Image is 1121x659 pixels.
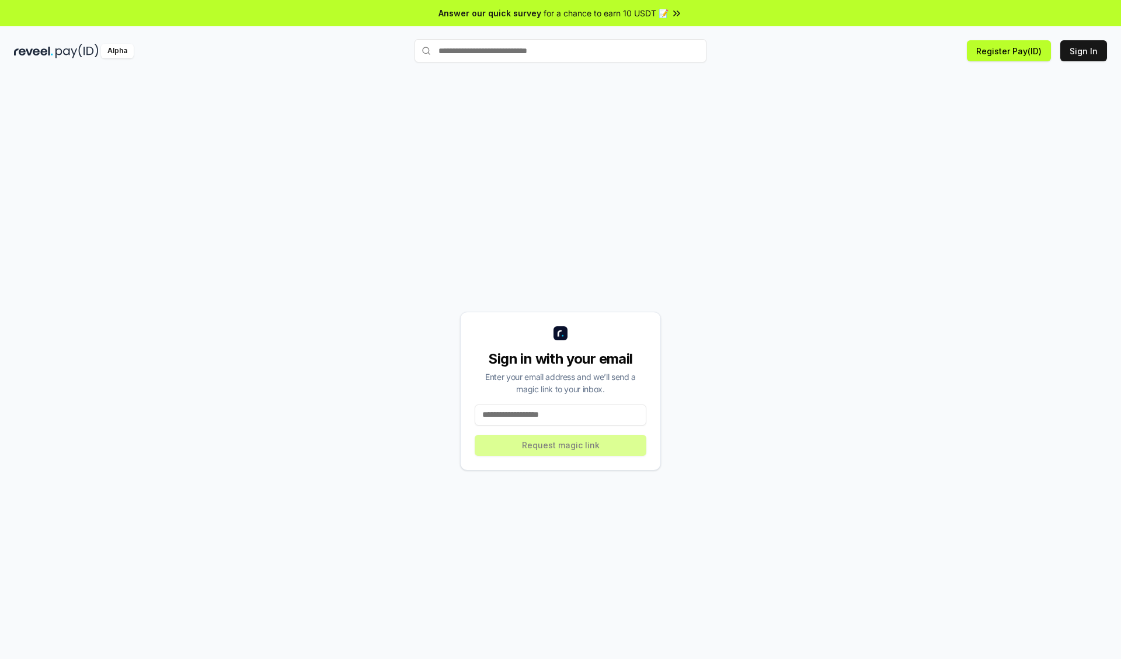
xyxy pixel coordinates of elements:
div: Sign in with your email [475,350,646,368]
img: pay_id [55,44,99,58]
span: Answer our quick survey [438,7,541,19]
span: for a chance to earn 10 USDT 📝 [544,7,669,19]
button: Register Pay(ID) [967,40,1051,61]
img: reveel_dark [14,44,53,58]
div: Enter your email address and we’ll send a magic link to your inbox. [475,371,646,395]
img: logo_small [553,326,568,340]
button: Sign In [1060,40,1107,61]
div: Alpha [101,44,134,58]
